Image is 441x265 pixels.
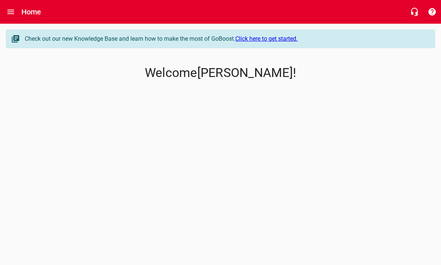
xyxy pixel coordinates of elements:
button: Support Portal [423,3,441,21]
a: Click here to get started. [235,35,298,42]
button: Live Chat [406,3,423,21]
p: Welcome [PERSON_NAME] ! [6,66,435,80]
h6: Home [21,6,41,18]
div: Check out our new Knowledge Base and learn how to make the most of GoBoost. [25,34,427,43]
button: Open drawer [2,3,20,21]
